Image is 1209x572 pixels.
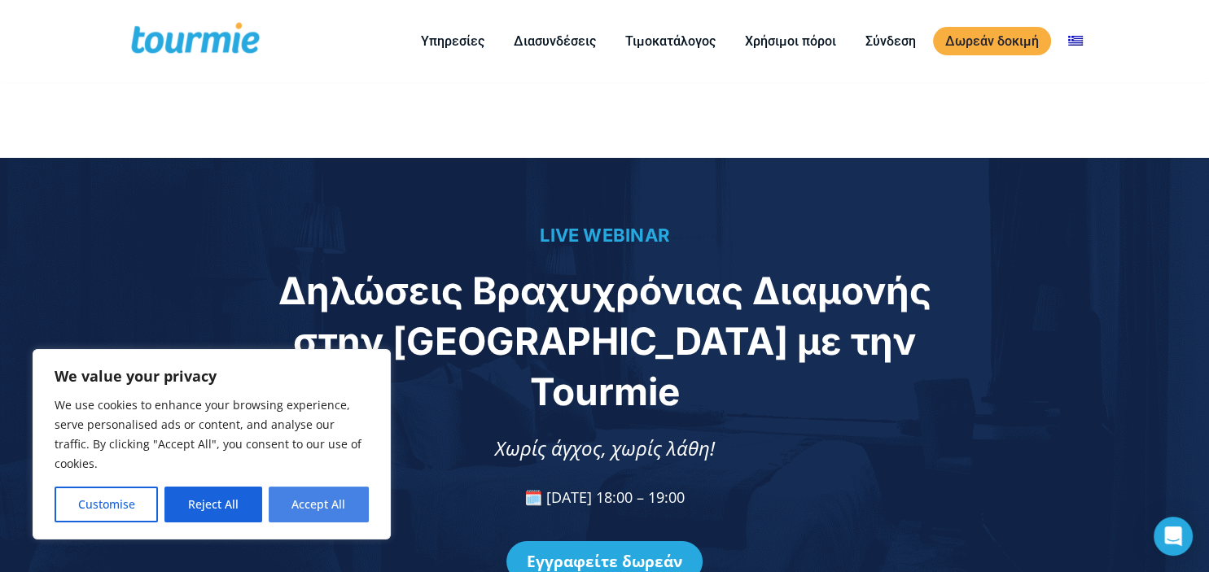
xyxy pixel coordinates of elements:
[613,31,728,51] a: Τιμοκατάλογος
[269,487,369,522] button: Accept All
[1154,517,1193,556] div: Open Intercom Messenger
[346,66,411,84] span: Τηλέφωνο
[733,31,848,51] a: Χρήσιμοι πόροι
[540,225,669,246] span: LIVE WEBINAR
[502,31,608,51] a: Διασυνδέσεις
[853,31,928,51] a: Σύνδεση
[55,366,369,386] p: We value your privacy
[55,487,158,522] button: Customise
[933,27,1051,55] a: Δωρεάν δοκιμή
[495,434,715,461] span: Χωρίς άγχος, χωρίς λάθη!
[55,395,369,474] p: We use cookies to enhance your browsing experience, serve personalised ads or content, and analys...
[164,487,261,522] button: Reject All
[409,31,497,51] a: Υπηρεσίες
[278,268,931,414] span: Δηλώσεις Βραχυχρόνιας Διαμονής στην [GEOGRAPHIC_DATA] με την Tourmie
[524,487,685,507] span: 🗓️ [DATE] 18:00 – 19:00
